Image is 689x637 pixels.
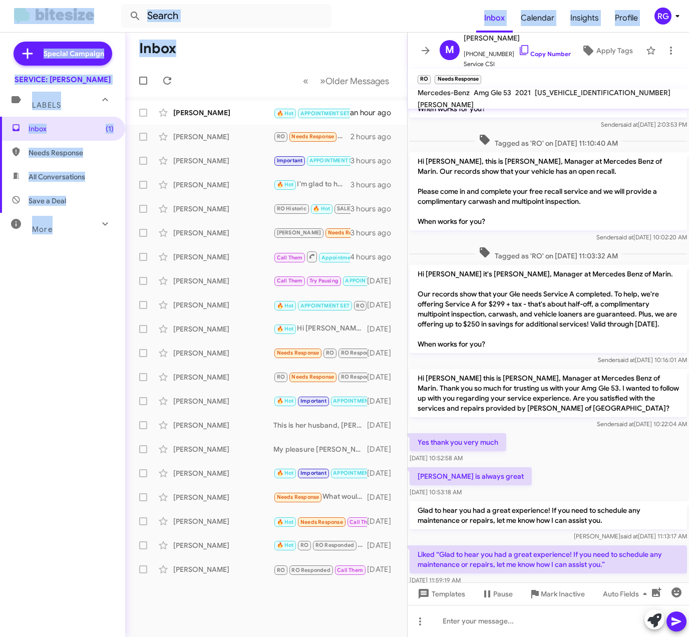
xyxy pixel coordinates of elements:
[410,467,532,485] p: [PERSON_NAME] is always great
[616,233,633,241] span: said at
[300,542,308,548] span: RO
[518,50,571,58] a: Copy Number
[616,420,634,428] span: said at
[351,156,399,166] div: 3 hours ago
[273,275,367,286] div: thank you for letting me know !
[410,576,461,584] span: [DATE] 11:59:19 AM
[410,152,687,230] p: Hi [PERSON_NAME], this is [PERSON_NAME], Manager at Mercedes Benz of Marin. Our records show that...
[435,75,481,84] small: Needs Response
[598,356,687,364] span: Sender [DATE] 10:16:01 AM
[367,300,399,310] div: [DATE]
[607,4,646,33] a: Profile
[328,229,371,236] span: Needs Response
[367,348,399,358] div: [DATE]
[291,374,334,380] span: Needs Response
[273,371,367,383] div: Yes. But it was expensive!!!!
[475,246,622,261] span: Tagged as 'RO' on [DATE] 11:03:32 AM
[29,172,85,182] span: All Conversations
[277,567,285,573] span: RO
[325,76,389,87] span: Older Messages
[14,42,112,66] a: Special Campaign
[173,156,273,166] div: [PERSON_NAME]
[410,265,687,353] p: Hi [PERSON_NAME] it's [PERSON_NAME], Manager at Mercedes Benz of Marin. Our records show that you...
[367,276,399,286] div: [DATE]
[418,88,470,97] span: Mercedes-Benz
[300,470,326,476] span: Important
[367,492,399,502] div: [DATE]
[326,350,334,356] span: RO
[367,420,399,430] div: [DATE]
[416,585,465,603] span: Templates
[572,42,641,60] button: Apply Tags
[596,233,687,241] span: Sender [DATE] 10:02:20 AM
[300,110,350,117] span: APPOINTMENT SET
[173,324,273,334] div: [PERSON_NAME]
[617,356,635,364] span: said at
[367,396,399,406] div: [DATE]
[273,323,367,335] div: Hi [PERSON_NAME], $489.95 is before the discount; it will be around $367~ with the discount. Did ...
[173,492,273,502] div: [PERSON_NAME]
[475,134,622,148] span: Tagged as 'RO' on [DATE] 11:10:40 AM
[513,4,562,33] a: Calendar
[273,155,351,166] div: Thank you!
[173,300,273,310] div: [PERSON_NAME]
[173,348,273,358] div: [PERSON_NAME]
[410,545,687,573] p: Liked “Glad to hear you had a great experience! If you need to schedule any maintenance or repair...
[351,132,399,142] div: 2 hours ago
[418,75,431,84] small: RO
[303,75,308,87] span: «
[596,42,633,60] span: Apply Tags
[541,585,585,603] span: Mark Inactive
[273,298,367,311] div: Hi [PERSON_NAME] this is [PERSON_NAME], at Mercedes Benz of Marin. Thank you so much for trusting...
[341,374,380,380] span: RO Responded
[464,44,571,59] span: [PHONE_NUMBER]
[493,585,513,603] span: Pause
[173,204,273,214] div: [PERSON_NAME]
[297,71,314,91] button: Previous
[515,88,531,97] span: 2021
[173,228,273,238] div: [PERSON_NAME]
[277,254,303,261] span: Call Them
[277,494,319,500] span: Needs Response
[173,180,273,190] div: [PERSON_NAME]
[603,585,651,603] span: Auto Fields
[277,374,285,380] span: RO
[44,49,104,59] span: Special Campaign
[277,398,294,404] span: 🔥 Hot
[15,75,111,85] div: SERVICE: [PERSON_NAME]
[410,488,462,496] span: [DATE] 10:53:18 AM
[300,302,350,309] span: APPOINTMENT SET
[476,4,513,33] a: Inbox
[333,398,382,404] span: APPOINTMENT SET
[337,567,363,573] span: Call Them
[521,585,593,603] button: Mark Inactive
[620,532,638,540] span: said at
[277,181,294,188] span: 🔥 Hot
[350,519,376,525] span: Call Them
[173,108,273,118] div: [PERSON_NAME]
[367,444,399,454] div: [DATE]
[173,468,273,478] div: [PERSON_NAME]
[29,124,114,134] span: Inbox
[173,444,273,454] div: [PERSON_NAME]
[535,88,670,97] span: [US_VEHICLE_IDENTIFICATION_NUMBER]
[277,133,285,140] span: RO
[367,516,399,526] div: [DATE]
[356,302,364,309] span: RO
[273,347,367,359] div: Yes
[313,205,330,212] span: 🔥 Hot
[300,519,343,525] span: Needs Response
[309,277,338,284] span: Try Pausing
[173,420,273,430] div: [PERSON_NAME]
[106,124,114,134] span: (1)
[277,350,319,356] span: Needs Response
[173,132,273,142] div: [PERSON_NAME]
[277,205,306,212] span: RO Historic
[173,276,273,286] div: [PERSON_NAME]
[173,540,273,550] div: [PERSON_NAME]
[277,326,294,332] span: 🔥 Hot
[273,131,351,142] div: Liked “Glad to hear you had a great experience! If you need to schedule any maintenance or repair...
